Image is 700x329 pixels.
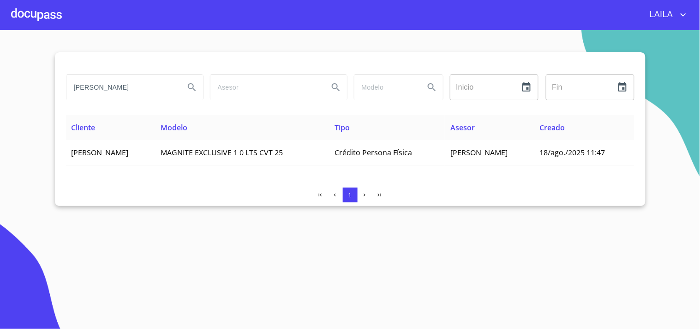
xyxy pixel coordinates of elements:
[643,7,678,22] span: LAILA
[335,122,350,133] span: Tipo
[540,147,605,158] span: 18/ago./2025 11:47
[450,147,508,158] span: [PERSON_NAME]
[210,75,321,100] input: search
[343,188,358,202] button: 1
[66,75,177,100] input: search
[161,122,187,133] span: Modelo
[72,147,129,158] span: [PERSON_NAME]
[325,76,347,98] button: Search
[181,76,203,98] button: Search
[354,75,417,100] input: search
[643,7,689,22] button: account of current user
[161,147,283,158] span: MAGNITE EXCLUSIVE 1 0 LTS CVT 25
[72,122,96,133] span: Cliente
[421,76,443,98] button: Search
[540,122,565,133] span: Creado
[335,147,412,158] span: Crédito Persona Física
[348,192,352,199] span: 1
[450,122,475,133] span: Asesor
